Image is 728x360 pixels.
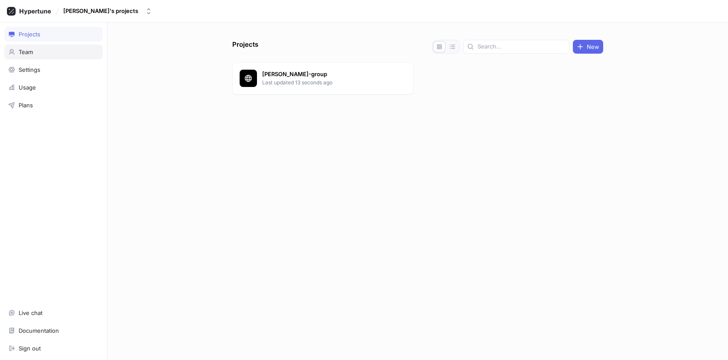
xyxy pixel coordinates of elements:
[19,327,59,334] div: Documentation
[19,31,40,38] div: Projects
[19,102,33,109] div: Plans
[4,27,103,42] a: Projects
[4,62,103,77] a: Settings
[19,66,40,73] div: Settings
[4,80,103,95] a: Usage
[4,45,103,59] a: Team
[4,323,103,338] a: Documentation
[63,7,138,15] div: [PERSON_NAME]'s projects
[573,40,603,54] button: New
[262,79,388,87] p: Last updated 13 seconds ago
[4,98,103,112] a: Plans
[19,84,36,91] div: Usage
[478,42,565,51] input: Search...
[60,4,156,18] button: [PERSON_NAME]'s projects
[232,40,258,54] p: Projects
[19,48,33,55] div: Team
[262,70,388,79] p: [PERSON_NAME]-group
[19,309,42,316] div: Live chat
[19,345,41,352] div: Sign out
[587,44,599,49] span: New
